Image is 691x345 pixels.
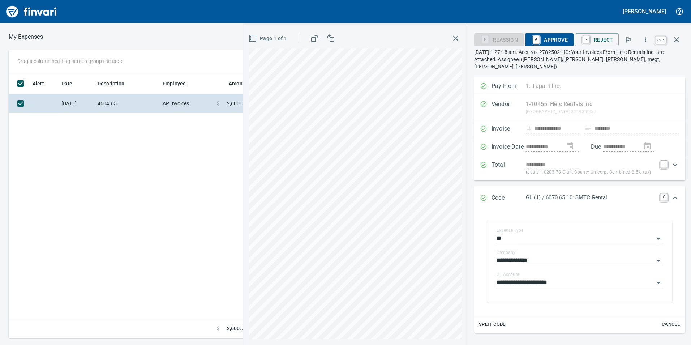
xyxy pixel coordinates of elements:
[95,94,160,113] td: 4604.65
[160,94,214,113] td: AP Invoices
[9,33,43,41] nav: breadcrumb
[653,256,664,266] button: Open
[17,57,123,65] p: Drag a column heading here to group the table
[533,35,540,43] a: A
[638,32,653,48] button: More
[497,250,515,255] label: Company
[653,278,664,288] button: Open
[526,169,656,176] p: (basis + $203.78 Clark County Unicorp. Combined 8.5% tax)
[474,210,685,333] div: Expand
[660,161,668,168] a: T
[474,156,685,180] div: Expand
[492,193,526,203] p: Code
[33,79,44,88] span: Alert
[525,33,574,46] button: AApprove
[33,79,53,88] span: Alert
[623,8,666,15] h5: [PERSON_NAME]
[217,100,220,107] span: $
[4,3,59,20] img: Finvari
[61,79,73,88] span: Date
[526,193,656,202] p: GL (1) / 6070.65.10: SMTC Rental
[621,6,668,17] button: [PERSON_NAME]
[227,325,247,332] span: 2,600.78
[98,79,125,88] span: Description
[163,79,195,88] span: Employee
[581,34,613,46] span: Reject
[163,79,186,88] span: Employee
[659,319,682,330] button: Cancel
[655,36,666,44] a: esc
[575,33,619,46] button: RReject
[9,33,43,41] p: My Expenses
[247,32,290,45] button: Page 1 of 1
[474,48,685,70] p: [DATE] 1:27:18 am. Acct No. 2782502-HG: Your Invoices From Herc Rentals Inc. are Attached. Assign...
[474,186,685,210] div: Expand
[59,94,95,113] td: [DATE]
[531,34,568,46] span: Approve
[229,79,247,88] span: Amount
[250,34,287,43] span: Page 1 of 1
[219,79,247,88] span: Amount
[227,100,247,107] span: 2,600.78
[98,79,134,88] span: Description
[497,272,519,277] label: GL Account
[477,319,507,330] button: Split Code
[479,320,506,329] span: Split Code
[217,325,220,332] span: $
[492,161,526,176] p: Total
[497,228,523,233] label: Expense Type
[661,320,681,329] span: Cancel
[653,234,664,244] button: Open
[660,193,668,201] a: C
[620,32,636,48] button: Flag
[583,35,589,43] a: R
[61,79,82,88] span: Date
